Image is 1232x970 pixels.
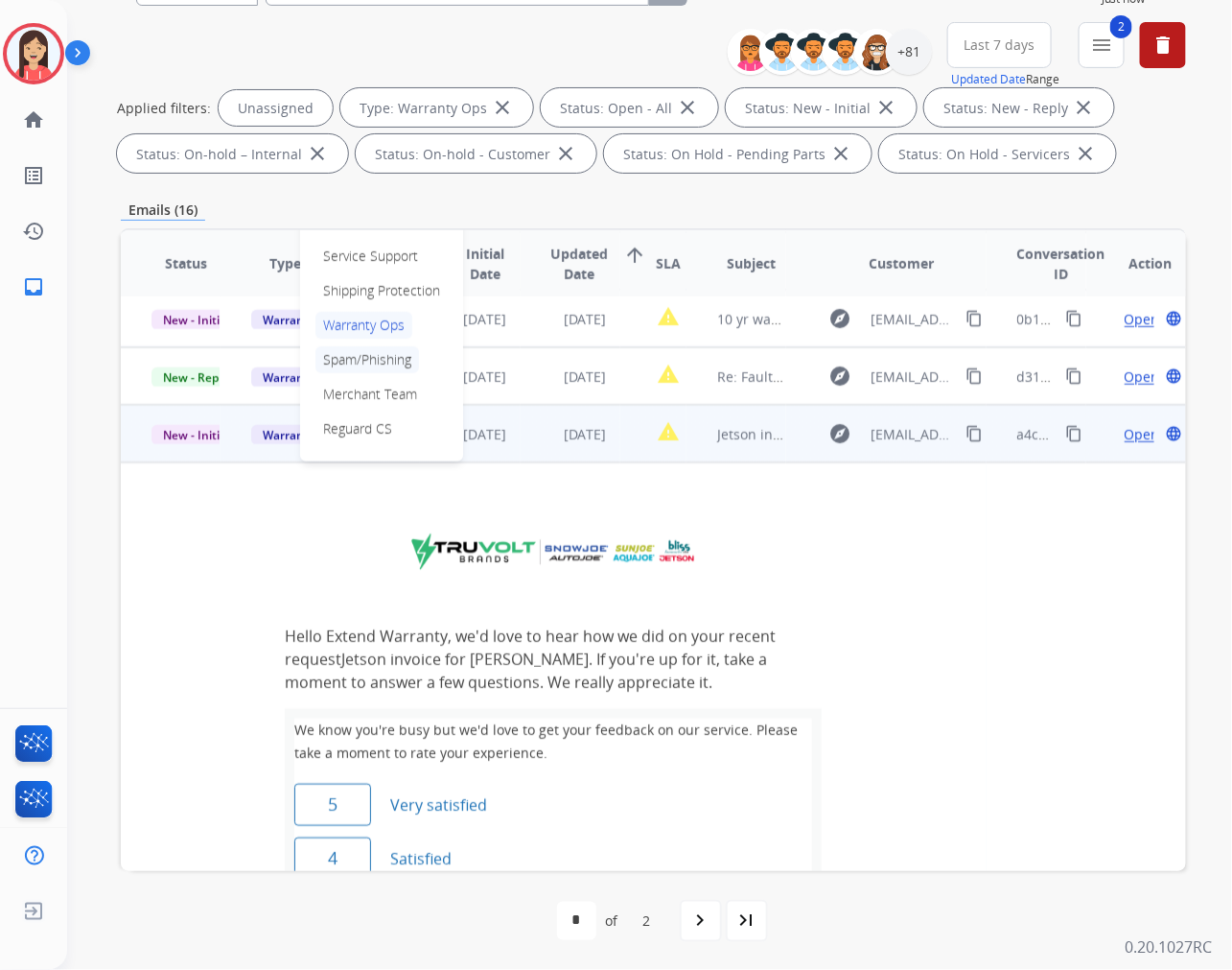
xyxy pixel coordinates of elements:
[541,88,718,127] div: Status: Open - All
[375,840,467,878] a: Satisfied
[315,415,400,442] p: Reguard CS
[965,41,1035,49] span: Last 7 days
[341,649,589,670] a: Jetson invoice for [PERSON_NAME]
[717,367,873,386] span: Re: Faulty KOIL mattress
[294,719,812,765] p: We know you're busy but we'd love to get your feedback on our service. Please take a moment to ra...
[1125,367,1160,387] span: Open
[315,346,419,373] p: Spam/Phishing
[464,425,507,443] span: [DATE]
[965,425,983,442] mat-icon: content_copy
[1065,367,1082,385] mat-icon: content_copy
[251,367,350,388] span: Warranty Ops
[315,243,426,270] p: Service Support
[624,244,647,267] mat-icon: arrow_upward
[340,88,533,127] div: Type: Warranty Ops
[1017,244,1105,284] span: Conversation ID
[879,134,1116,173] div: Status: On Hold - Servicers
[328,848,337,869] span: 4
[656,253,681,273] span: SLA
[390,850,452,868] span: Satisfied
[375,787,502,824] a: Very satisfied
[117,98,211,118] p: Applied filters:
[874,96,897,119] mat-icon: close
[951,71,1059,87] span: Range
[965,367,983,385] mat-icon: content_copy
[7,27,60,81] img: avatar
[22,275,45,298] mat-icon: inbox
[219,90,333,126] div: Unassigned
[251,310,350,330] span: Warranty Ops
[735,910,758,933] mat-icon: last_page
[306,142,329,165] mat-icon: close
[869,253,934,273] span: Customer
[871,367,954,387] span: [EMAIL_ADDRESS][DOMAIN_NAME]
[1079,22,1125,68] button: 2
[356,134,596,173] div: Status: On-hold - Customer
[1125,424,1160,444] span: Open
[151,310,241,330] span: New - Initial
[1165,367,1182,385] mat-icon: language
[554,142,577,165] mat-icon: close
[951,72,1026,87] button: Updated Date
[315,381,425,408] p: Merchant Team
[151,367,239,388] span: New - Reply
[717,310,810,328] span: 10 yr warranty
[1126,935,1213,958] p: 0.20.1027RC
[947,22,1052,68] button: Last 7 days
[628,904,666,939] div: 2
[315,312,412,339] p: Warranty Ops
[564,310,607,328] span: [DATE]
[117,134,348,173] div: Status: On-hold – Internal
[1110,15,1132,38] span: 2
[657,420,680,443] mat-icon: report_problem
[828,307,851,330] mat-icon: explore
[1086,230,1186,297] th: Action
[717,425,1130,443] span: Jetson invoice for [PERSON_NAME]] Share your feedback with us
[165,253,207,273] span: Status
[315,277,448,304] p: Shipping Protection
[657,305,680,328] mat-icon: report_problem
[1065,310,1082,327] mat-icon: content_copy
[828,422,851,445] mat-icon: explore
[689,910,712,933] mat-icon: navigate_next
[604,134,872,173] div: Status: On Hold - Pending Parts
[886,29,932,75] div: +81
[828,365,851,388] mat-icon: explore
[1151,34,1174,57] mat-icon: delete
[1072,96,1095,119] mat-icon: close
[564,367,607,386] span: [DATE]
[491,96,514,119] mat-icon: close
[294,838,371,880] a: 4
[676,96,699,119] mat-icon: close
[1165,425,1182,442] mat-icon: language
[269,253,301,273] span: Type
[390,796,487,815] span: Very satisfied
[871,309,954,329] span: [EMAIL_ADDRESS][PERSON_NAME][DOMAIN_NAME]
[409,532,697,571] img: TRUVOLT
[1090,34,1113,57] mat-icon: menu
[551,244,609,284] span: Updated Date
[871,424,954,444] span: [EMAIL_ADDRESS][DOMAIN_NAME]
[294,784,371,826] a: 5
[829,142,852,165] mat-icon: close
[1074,142,1097,165] mat-icon: close
[657,363,680,386] mat-icon: report_problem
[1125,309,1160,329] span: Open
[464,310,507,328] span: [DATE]
[606,911,618,932] div: of
[251,425,350,445] span: Warranty Ops
[464,367,507,386] span: [DATE]
[151,425,241,445] span: New - Initial
[22,164,45,187] mat-icon: list_alt
[727,253,776,273] span: Subject
[451,244,519,284] span: Initial Date
[328,794,337,816] span: 5
[1165,310,1182,327] mat-icon: language
[924,88,1114,127] div: Status: New - Reply
[121,200,205,221] p: Emails (16)
[1065,425,1082,442] mat-icon: content_copy
[22,108,45,131] mat-icon: home
[22,220,45,243] mat-icon: history
[564,425,607,443] span: [DATE]
[726,88,917,127] div: Status: New - Initial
